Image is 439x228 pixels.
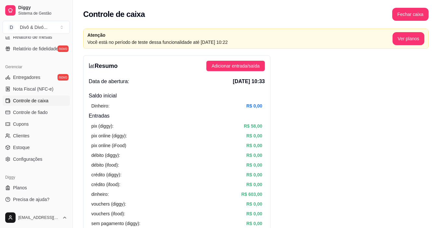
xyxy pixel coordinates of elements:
[3,194,70,205] a: Precisa de ajuda?
[91,161,119,169] article: débito (ifood):
[13,196,49,203] span: Precisa de ajuda?
[13,144,30,151] span: Estoque
[91,152,120,159] article: débito (diggy):
[246,132,262,139] article: R$ 0,00
[89,112,265,120] h4: Entradas
[233,78,265,85] span: [DATE] 10:33
[89,61,118,70] h3: Resumo
[246,220,262,227] article: R$ 0,00
[13,86,53,92] span: Nota Fiscal (NFC-e)
[3,72,70,82] a: Entregadoresnovo
[91,122,113,130] article: pix (diggy):
[3,119,70,129] a: Cupons
[89,92,265,100] h4: Saldo inícial
[246,152,262,159] article: R$ 0,00
[212,62,260,70] span: Adicionar entrada/saída
[89,63,95,69] span: bar-chart
[3,183,70,193] a: Planos
[246,181,262,188] article: R$ 0,00
[13,109,48,116] span: Controle de fiado
[83,9,145,19] h2: Controle de caixa
[91,132,127,139] article: pix online (diggy):
[3,84,70,94] a: Nota Fiscal (NFC-e)
[20,24,47,31] div: Divô & Divó ...
[91,171,122,178] article: crédito (diggy):
[246,210,262,217] article: R$ 0,00
[13,45,58,52] span: Relatório de fidelidade
[13,34,52,40] span: Relatório de mesas
[91,210,125,217] article: vouchers (ifood):
[246,161,262,169] article: R$ 0,00
[18,11,67,16] span: Sistema de Gestão
[13,156,42,162] span: Configurações
[3,3,70,18] a: DiggySistema de Gestão
[91,181,120,188] article: crédito (ifood):
[13,97,48,104] span: Controle de caixa
[91,142,126,149] article: pix online (iFood)
[393,32,424,45] button: Ver planos
[3,107,70,118] a: Controle de fiado
[3,62,70,72] div: Gerenciar
[18,5,67,11] span: Diggy
[244,122,262,130] article: R$ 58,00
[91,200,126,208] article: vouchers (diggy):
[89,78,129,85] span: Data de abertura:
[13,133,30,139] span: Clientes
[91,102,110,109] article: Dinheiro:
[3,172,70,183] div: Diggy
[13,121,29,127] span: Cupons
[392,8,429,21] button: Fechar caixa
[393,36,424,41] a: Ver planos
[246,200,262,208] article: R$ 0,00
[91,220,140,227] article: sem pagamento (diggy):
[13,184,27,191] span: Planos
[246,102,262,109] article: R$ 0,00
[241,191,262,198] article: R$ 603,00
[3,95,70,106] a: Controle de caixa
[3,32,70,42] a: Relatório de mesas
[18,215,59,220] span: [EMAIL_ADDRESS][DOMAIN_NAME]
[206,61,265,71] button: Adicionar entrada/saída
[91,191,109,198] article: dinheiro:
[246,171,262,178] article: R$ 0,00
[8,24,15,31] span: D
[87,32,393,39] article: Atenção
[3,131,70,141] a: Clientes
[13,74,40,81] span: Entregadores
[3,44,70,54] a: Relatório de fidelidadenovo
[3,142,70,153] a: Estoque
[87,39,393,46] article: Você está no período de teste dessa funcionalidade até [DATE] 10:22
[246,142,262,149] article: R$ 0,00
[3,21,70,34] button: Select a team
[3,154,70,164] a: Configurações
[3,210,70,225] button: [EMAIL_ADDRESS][DOMAIN_NAME]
